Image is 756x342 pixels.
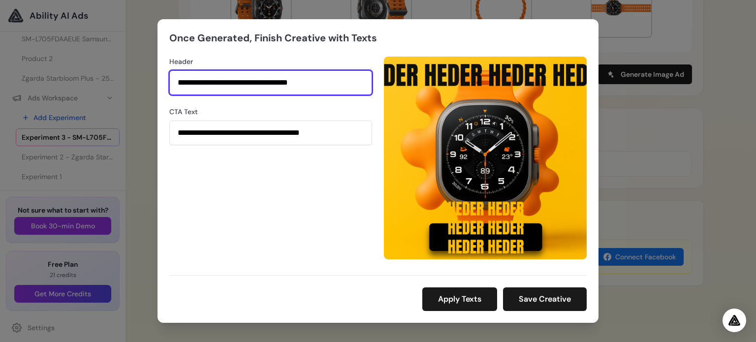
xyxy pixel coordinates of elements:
[169,31,377,45] h2: Once Generated, Finish Creative with Texts
[723,309,746,332] div: Open Intercom Messenger
[169,57,372,66] label: Header
[169,107,372,117] label: CTA Text
[503,287,587,311] button: Save Creative
[384,57,587,259] img: Generated image
[422,287,497,311] button: Apply Texts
